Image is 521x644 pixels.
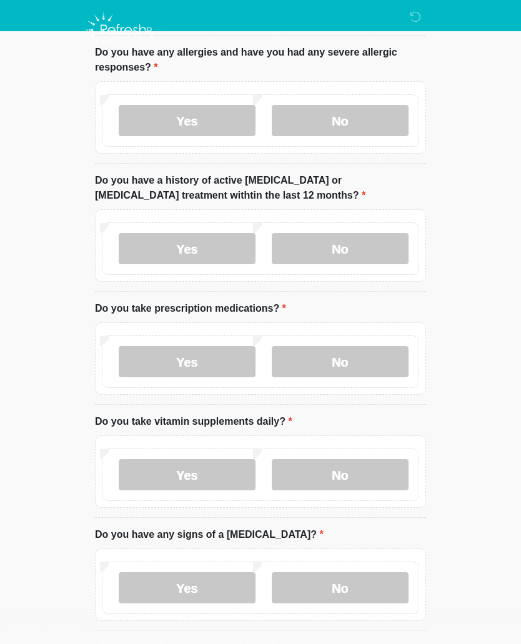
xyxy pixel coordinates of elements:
[272,459,409,490] label: No
[119,233,256,264] label: Yes
[95,301,286,316] label: Do you take prescription medications?
[272,105,409,136] label: No
[272,233,409,264] label: No
[95,527,324,542] label: Do you have any signs of a [MEDICAL_DATA]?
[119,459,256,490] label: Yes
[119,572,256,603] label: Yes
[95,45,426,75] label: Do you have any allergies and have you had any severe allergic responses?
[82,9,158,51] img: Refresh RX Logo
[95,173,426,203] label: Do you have a history of active [MEDICAL_DATA] or [MEDICAL_DATA] treatment withtin the last 12 mo...
[119,346,256,377] label: Yes
[95,414,292,429] label: Do you take vitamin supplements daily?
[272,572,409,603] label: No
[272,346,409,377] label: No
[119,105,256,136] label: Yes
